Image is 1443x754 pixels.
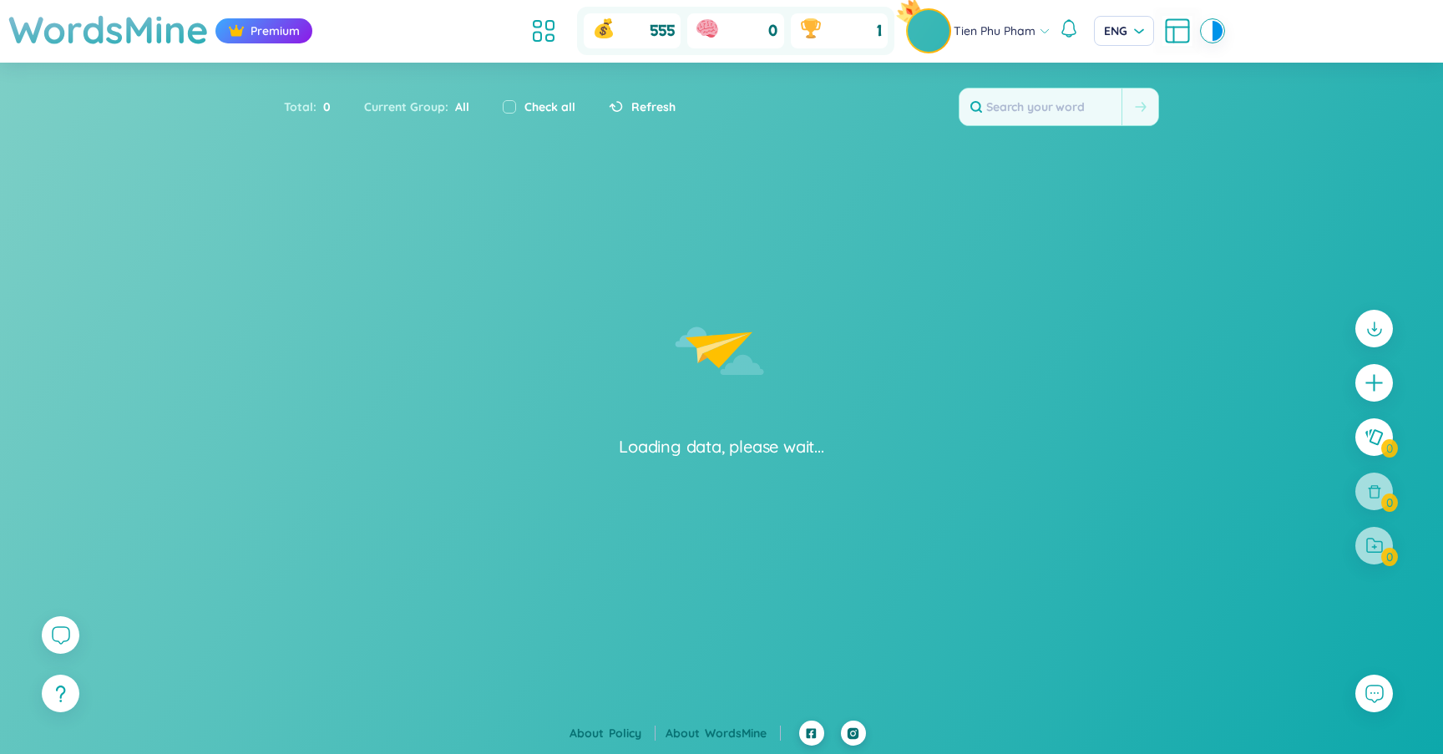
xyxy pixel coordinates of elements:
img: avatar [908,10,949,52]
img: crown icon [228,23,245,39]
div: About [666,724,781,742]
span: 555 [650,21,676,42]
div: Loading data, please wait... [619,435,823,458]
div: Total : [284,89,347,124]
span: ENG [1104,23,1144,39]
div: Premium [215,18,312,43]
span: 1 [876,21,881,42]
a: WordsMine [705,726,781,741]
a: Policy [609,726,656,741]
div: Current Group : [347,89,486,124]
div: About [570,724,656,742]
label: Check all [524,98,575,116]
a: avatarpro [908,10,954,52]
span: 0 [316,98,331,116]
span: Tien Phu Pham [954,22,1035,40]
span: plus [1364,372,1385,393]
span: 0 [768,21,777,42]
span: All [448,99,469,114]
input: Search your word [959,89,1121,125]
span: Refresh [631,98,676,116]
